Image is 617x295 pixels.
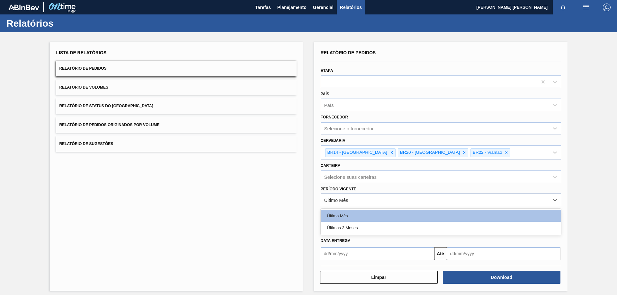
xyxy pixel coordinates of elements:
span: Data entrega [321,239,351,243]
button: Download [443,271,560,284]
label: Etapa [321,68,333,73]
label: País [321,92,329,96]
button: Limpar [320,271,438,284]
div: Selecione o fornecedor [324,126,374,131]
div: Último Mês [321,210,561,222]
label: Fornecedor [321,115,348,119]
label: Carteira [321,163,341,168]
div: BR14 - [GEOGRAPHIC_DATA] [326,149,388,157]
label: Período Vigente [321,187,356,191]
div: BR22 - Viamão [471,149,503,157]
button: Relatório de Volumes [56,80,297,95]
button: Relatório de Pedidos [56,61,297,76]
span: Relatório de Pedidos Originados por Volume [59,123,160,127]
span: Relatório de Pedidos [321,50,376,55]
button: Notificações [553,3,573,12]
span: Lista de Relatórios [56,50,107,55]
span: Gerencial [313,4,334,11]
span: Tarefas [255,4,271,11]
img: userActions [582,4,590,11]
div: Últimos 3 Meses [321,222,561,234]
input: dd/mm/yyyy [321,247,434,260]
button: Relatório de Sugestões [56,136,297,152]
span: Relatórios [340,4,362,11]
img: TNhmsLtSVTkK8tSr43FrP2fwEKptu5GPRR3wAAAABJRU5ErkJggg== [8,4,39,10]
button: Relatório de Pedidos Originados por Volume [56,117,297,133]
span: Planejamento [277,4,307,11]
h1: Relatórios [6,20,121,27]
button: Até [434,247,447,260]
span: Relatório de Status do [GEOGRAPHIC_DATA] [59,104,153,108]
span: Relatório de Sugestões [59,142,113,146]
input: dd/mm/yyyy [447,247,560,260]
div: País [324,102,334,108]
div: BR20 - [GEOGRAPHIC_DATA] [398,149,461,157]
img: Logout [603,4,611,11]
span: Relatório de Volumes [59,85,108,90]
button: Relatório de Status do [GEOGRAPHIC_DATA] [56,98,297,114]
span: Relatório de Pedidos [59,66,107,71]
div: Selecione suas carteiras [324,174,377,179]
div: Último Mês [324,197,348,203]
label: Cervejaria [321,138,345,143]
